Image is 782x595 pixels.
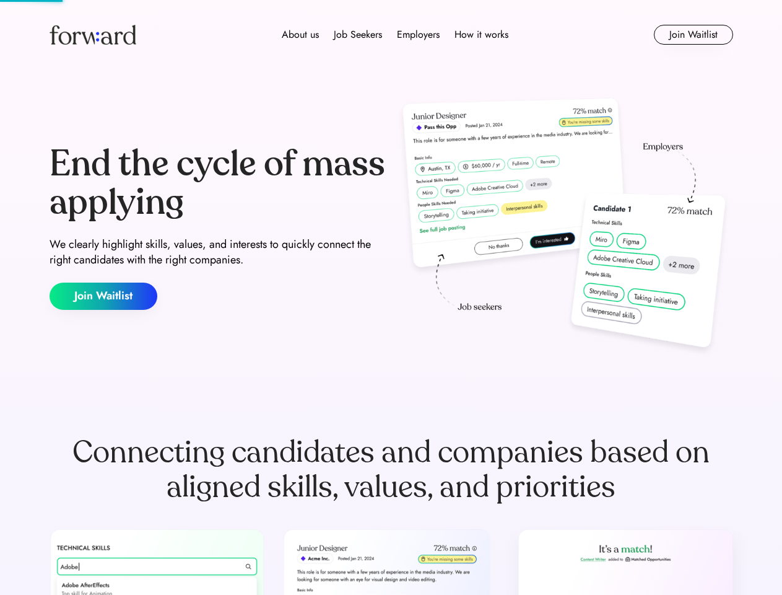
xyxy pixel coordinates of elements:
img: hero-image.png [396,94,733,361]
div: We clearly highlight skills, values, and interests to quickly connect the right candidates with t... [50,237,386,268]
div: End the cycle of mass applying [50,145,386,221]
div: Job Seekers [334,27,382,42]
img: Forward logo [50,25,136,45]
div: Employers [397,27,440,42]
div: Connecting candidates and companies based on aligned skills, values, and priorities [50,435,733,505]
button: Join Waitlist [654,25,733,45]
div: How it works [454,27,508,42]
button: Join Waitlist [50,283,157,310]
div: About us [282,27,319,42]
